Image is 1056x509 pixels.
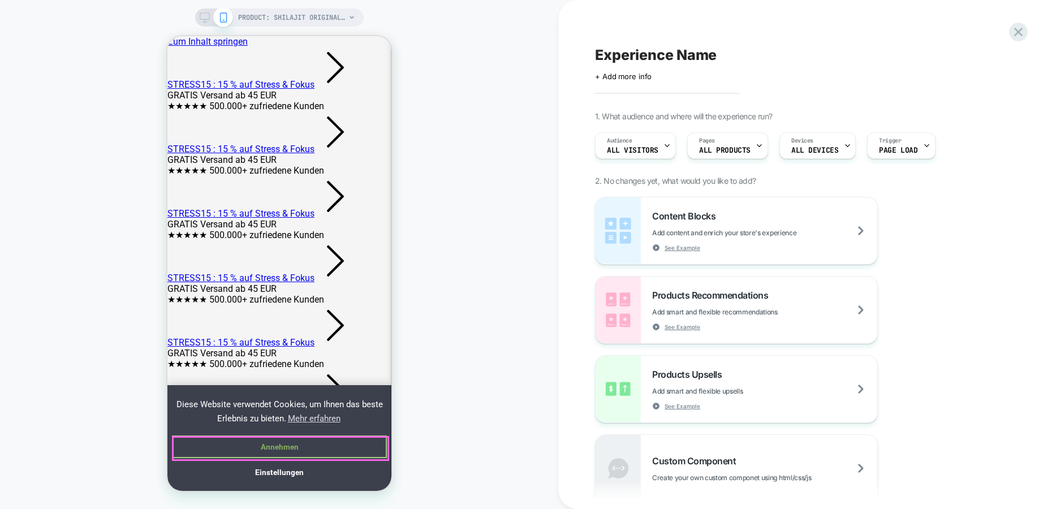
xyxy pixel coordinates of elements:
[879,137,901,145] span: Trigger
[595,72,652,81] span: + Add more info
[5,399,219,422] button: Annehmen
[791,146,838,154] span: ALL DEVICES
[652,308,834,316] span: Add smart and flexible recommendations
[652,387,799,395] span: Add smart and flexible upsells
[595,46,717,63] span: Experience Name
[652,369,727,380] span: Products Upsells
[879,146,917,154] span: Page Load
[652,455,742,467] span: Custom Component
[5,425,219,447] button: Einstellungen
[699,137,715,145] span: Pages
[652,228,853,237] span: Add content and enrich your store's experience
[665,323,700,331] span: See Example
[652,210,721,222] span: Content Blocks
[652,473,868,482] span: Create your own custom componet using html/css/js
[665,402,700,410] span: See Example
[119,374,175,391] a: Mehr erfahren
[5,362,219,391] span: Diese Website verwendet Cookies, um Ihnen das beste Erlebnis zu bieten.
[665,244,700,252] span: See Example
[595,176,756,186] span: 2. No changes yet, what would you like to add?
[238,8,346,27] span: PRODUCT: Shilajit Original Himalaya, hochdosiertes Harz | 30 g
[595,111,772,121] span: 1. What audience and where will the experience run?
[607,137,632,145] span: Audience
[652,290,774,301] span: Products Recommendations
[607,146,658,154] span: All Visitors
[791,137,813,145] span: Devices
[699,146,751,154] span: ALL PRODUCTS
